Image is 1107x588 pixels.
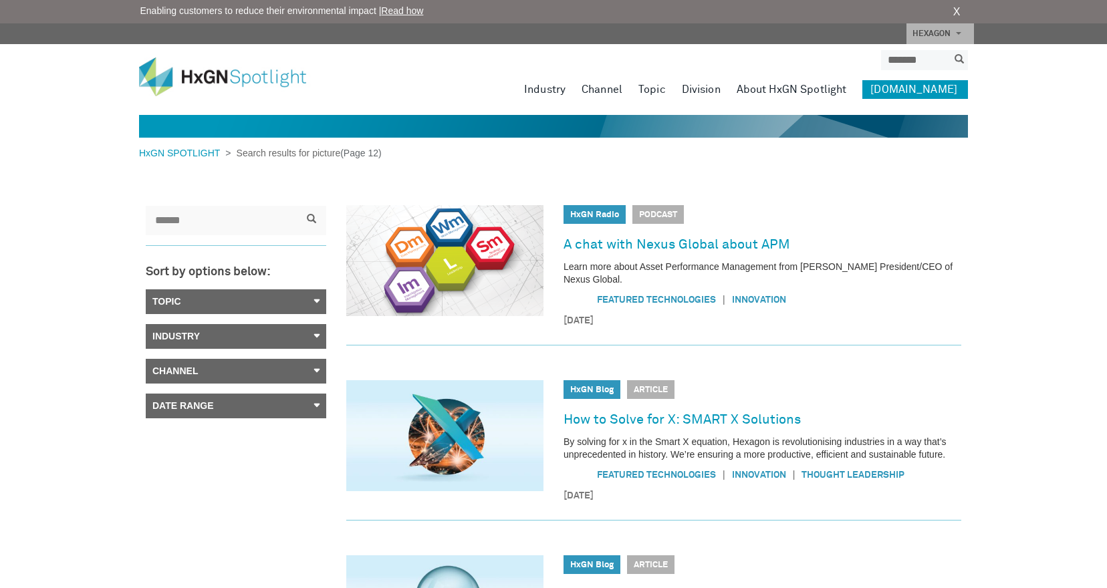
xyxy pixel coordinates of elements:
a: HxGN Radio [570,210,619,219]
time: [DATE] [564,489,961,503]
div: > (Page 12) [139,146,382,160]
span: Podcast [632,205,684,224]
p: Learn more about Asset Performance Management from [PERSON_NAME] President/CEO of Nexus Global. [564,261,961,286]
a: Industry [146,324,326,349]
a: [DOMAIN_NAME] [862,80,968,99]
a: X [953,4,961,20]
a: Innovation [732,295,786,305]
img: How to Solve for X: SMART X Solutions [346,380,543,491]
h3: Sort by options below: [146,266,326,279]
a: HxGN Blog [570,561,614,569]
a: Innovation [732,470,786,480]
span: | [786,468,802,482]
a: Topic [146,289,326,314]
span: Enabling customers to reduce their environmental impact | [140,4,424,18]
a: Channel [146,359,326,384]
img: HxGN Spotlight [139,57,326,96]
a: Featured Technologies [597,295,716,305]
a: About HxGN Spotlight [737,80,847,99]
span: | [716,468,732,482]
img: A chat with Nexus Global about APM [346,205,543,316]
a: Date Range [146,394,326,418]
a: Channel [582,80,622,99]
span: Search results for picture [231,148,341,158]
span: Article [627,555,674,574]
p: By solving for x in the Smart X equation, Hexagon is revolutionising industries in a way that’s u... [564,436,961,461]
a: Topic [638,80,666,99]
a: A chat with Nexus Global about APM [564,234,790,255]
a: Thought Leadership [802,470,904,480]
a: HxGN SPOTLIGHT [139,148,225,158]
a: HEXAGON [906,23,974,44]
a: Featured Technologies [597,470,716,480]
time: [DATE] [564,314,961,328]
a: HxGN Blog [570,386,614,394]
a: Industry [524,80,566,99]
a: How to Solve for X: SMART X Solutions [564,409,801,430]
a: Division [682,80,721,99]
span: Article [627,380,674,399]
a: Read how [381,5,423,16]
span: | [716,293,732,307]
